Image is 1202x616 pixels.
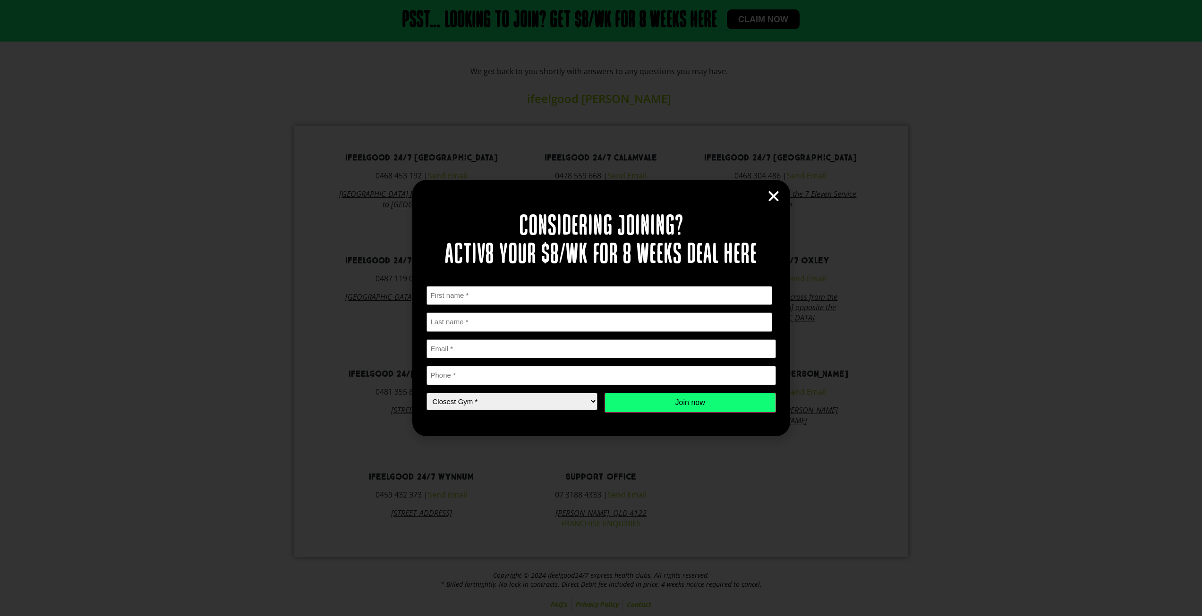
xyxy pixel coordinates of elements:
h2: Considering joining? Activ8 your $8/wk for 8 weeks deal here [426,213,776,270]
input: First name * [426,286,773,305]
input: Last name * [426,312,773,332]
input: Email * [426,339,776,359]
input: Join now [605,393,776,413]
input: Phone * [426,366,776,385]
a: Close [767,189,781,203]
